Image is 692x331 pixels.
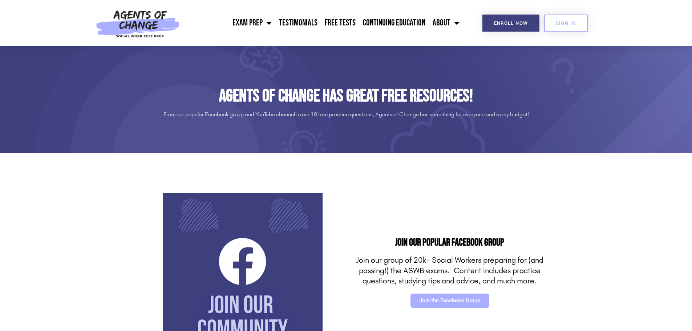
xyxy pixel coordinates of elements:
h2: Agents of Change Has Great Free Resources! [143,86,550,107]
p: From our popular Facebook group and YouTube channel to our 10 free practice questions, Agents of ... [143,109,550,120]
span: Enroll Now [494,21,528,25]
a: SIGN IN [544,15,588,32]
span: Join the Facebook Group [419,298,480,303]
nav: Menu [183,14,463,32]
a: Continuing Education [359,14,429,32]
p: Join our group of 20k+ Social Workers preparing for (and passing!) the ASWB exams. Content includ... [350,255,550,286]
h2: Join Our Popular Facebook Group [350,238,550,248]
a: Free Tests [321,14,359,32]
span: SIGN IN [556,21,576,25]
a: Testimonials [275,14,321,32]
a: Enroll Now [482,15,539,32]
a: About [429,14,463,32]
a: Exam Prep [229,14,275,32]
a: Join the Facebook Group [410,294,489,308]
